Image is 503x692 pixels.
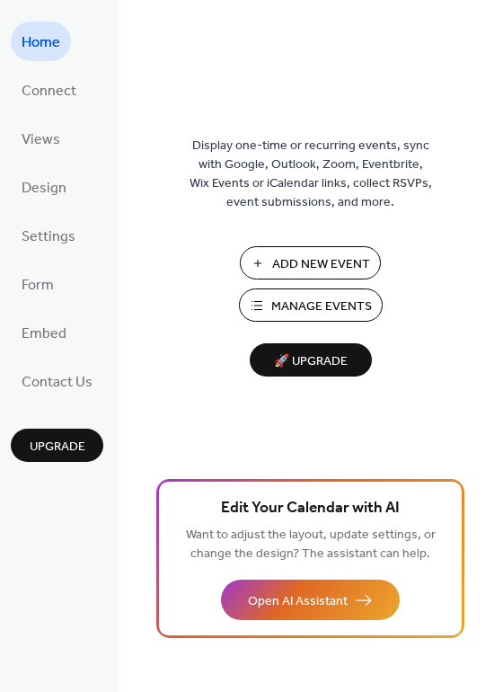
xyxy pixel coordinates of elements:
span: Open AI Assistant [248,592,348,611]
a: Home [11,22,71,61]
span: Settings [22,223,75,252]
button: 🚀 Upgrade [250,343,372,377]
button: Open AI Assistant [221,580,400,620]
span: Form [22,271,54,300]
span: Home [22,29,60,58]
span: Manage Events [271,297,372,316]
span: Display one-time or recurring events, sync with Google, Outlook, Zoom, Eventbrite, Wix Events or ... [190,137,432,212]
a: Form [11,264,65,304]
button: Upgrade [11,429,103,462]
span: Connect [22,77,76,106]
span: Want to adjust the layout, update settings, or change the design? The assistant can help. [186,523,436,566]
a: Views [11,119,71,158]
a: Embed [11,313,77,352]
a: Connect [11,70,87,110]
span: Add New Event [272,255,370,274]
span: Upgrade [30,438,85,457]
span: Edit Your Calendar with AI [221,496,400,521]
a: Contact Us [11,361,103,401]
button: Add New Event [240,246,381,279]
span: Views [22,126,60,155]
span: Contact Us [22,368,93,397]
span: Design [22,174,66,203]
button: Manage Events [239,288,383,322]
a: Design [11,167,77,207]
span: 🚀 Upgrade [260,350,361,374]
span: Embed [22,320,66,349]
a: Settings [11,216,86,255]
